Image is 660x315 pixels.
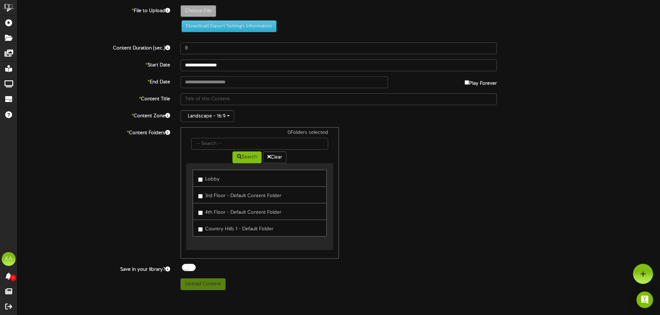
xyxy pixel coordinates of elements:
label: Country Hills 1 - Default Folder [198,223,273,233]
input: Country Hills 1 - Default Folder [198,227,203,232]
button: Landscape - 16:9 [181,110,234,122]
span: 0 [10,275,16,281]
label: 4th Floor - Default Content Folder [198,207,281,216]
label: Play Forever [465,76,497,87]
label: Content Duration (sec.) [12,43,175,52]
label: 3rd Floor - Default Content Folder [198,190,281,200]
input: 3rd Floor - Default Content Folder [198,194,203,198]
label: Lobby [198,174,220,183]
input: -- Search -- [191,138,328,150]
input: Lobby [198,177,203,182]
label: Start Date [12,59,175,69]
label: File to Upload [12,5,175,15]
label: Save in your library? [12,264,175,273]
button: Search [232,151,262,163]
div: KA [2,252,16,266]
label: End Date [12,76,175,86]
a: Download Export Settings Information [178,24,276,29]
input: Title of this Content [181,93,497,105]
label: Content Folders [12,127,175,137]
label: Content Title [12,93,175,103]
input: 4th Floor - Default Content Folder [198,211,203,215]
button: Upload Content [181,278,226,290]
input: Play Forever [465,80,469,85]
label: Content Zone [12,110,175,120]
div: 0 Folders selected [186,129,333,138]
button: Download Export Settings Information [182,20,276,32]
div: Open Intercom Messenger [636,291,653,308]
button: Clear [263,151,287,163]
